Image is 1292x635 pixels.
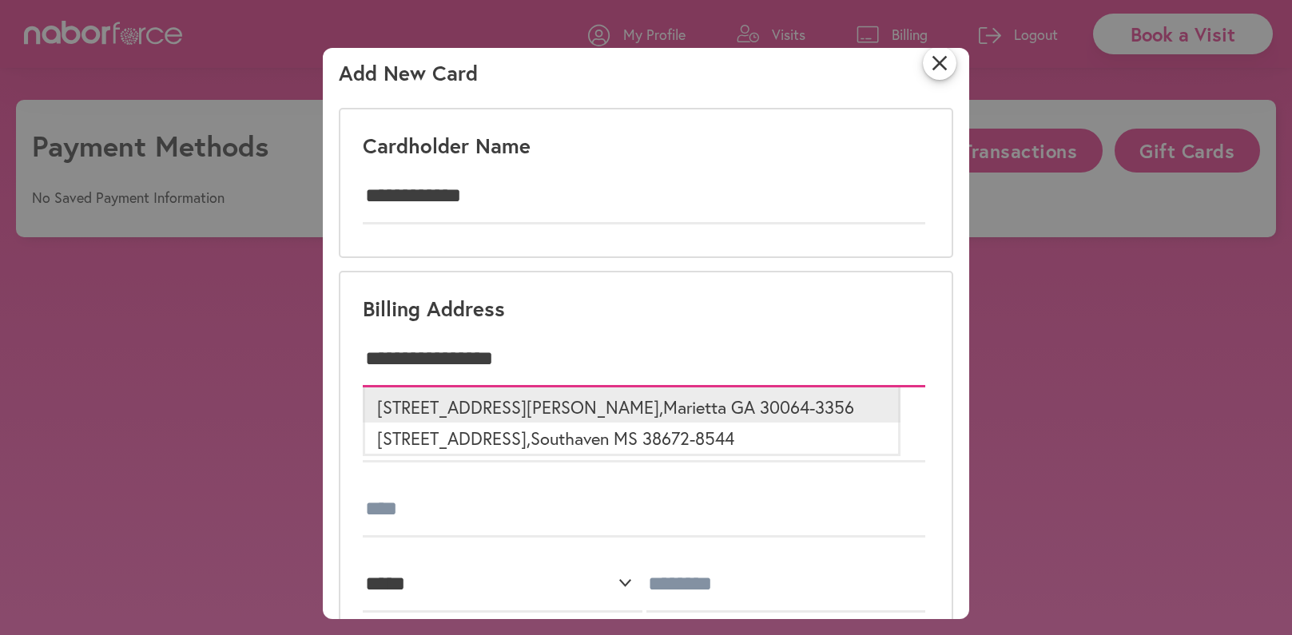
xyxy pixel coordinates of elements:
li: [STREET_ADDRESS] , Southaven MS 38672-8544 [363,423,900,456]
li: [STREET_ADDRESS][PERSON_NAME] , Marietta GA 30064-3356 [363,387,900,423]
p: Billing Address [363,295,505,322]
p: Add New Card [339,59,478,98]
p: Cardholder Name [363,132,531,159]
i: close [923,46,956,80]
